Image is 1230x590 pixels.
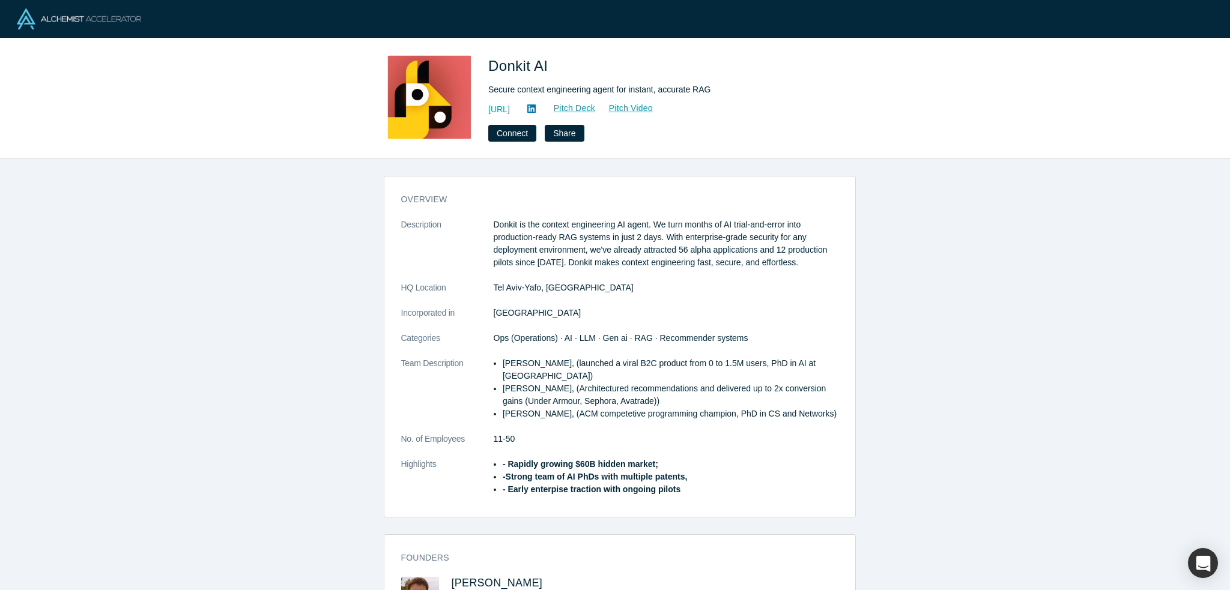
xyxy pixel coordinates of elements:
li: [PERSON_NAME], (launched a viral B2C product from 0 to 1.5M users, PhD in AI at [GEOGRAPHIC_DATA]) [503,357,838,382]
span: Ops (Operations) · AI · LLM · Gen ai · RAG · Recommender systems [494,333,748,343]
a: Pitch Video [596,101,653,115]
dt: Description [401,218,494,281]
button: Connect [488,125,536,142]
li: [PERSON_NAME], (ACM competetive programming champion, PhD in CS and Networks) [503,408,838,420]
h3: Founders [401,552,822,564]
span: Donkit AI [488,58,552,74]
strong: - Early enterpise traction with ongoing pilots [503,484,680,494]
a: [PERSON_NAME] [452,577,543,589]
strong: -Strong team of AI PhDs with multiple patents, [503,472,688,481]
div: Secure context engineering agent for instant, accurate RAG [488,83,825,96]
img: Alchemist Logo [17,8,141,29]
a: [URL] [488,103,510,116]
dt: Categories [401,332,494,357]
dd: [GEOGRAPHIC_DATA] [494,307,838,319]
a: Pitch Deck [541,101,596,115]
dd: Tel Aviv-Yafo, [GEOGRAPHIC_DATA] [494,281,838,294]
p: Donkit is the context engineering AI agent. We turn months of AI trial-and-error into production-... [494,218,838,269]
img: Donkit AI's Logo [387,55,471,139]
dd: 11-50 [494,433,838,445]
li: [PERSON_NAME], (Architectured recommendations and delivered up to 2x conversion gains (Under Armo... [503,382,838,408]
strong: - Rapidly growing $60B hidden market; [503,459,658,469]
dt: Incorporated in [401,307,494,332]
h3: overview [401,193,822,206]
dt: No. of Employees [401,433,494,458]
dt: Highlights [401,458,494,508]
dt: HQ Location [401,281,494,307]
button: Share [545,125,584,142]
dt: Team Description [401,357,494,433]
